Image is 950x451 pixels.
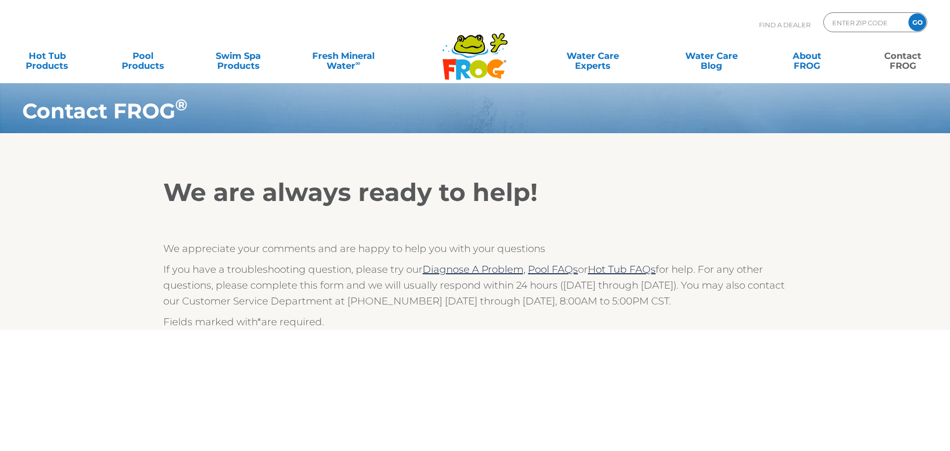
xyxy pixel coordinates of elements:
[532,46,653,66] a: Water CareExperts
[908,13,926,31] input: GO
[770,46,844,66] a: AboutFROG
[22,99,849,123] h1: Contact FROG
[163,314,787,330] p: Fields marked with are required.
[175,96,188,114] sup: ®
[674,46,749,66] a: Water CareBlog
[163,261,787,309] p: If you have a troubleshooting question, please try our or for help. For any other questions, plea...
[355,59,360,67] sup: ∞
[588,263,656,275] a: Hot Tub FAQs
[437,20,513,80] img: Frog Products Logo
[866,46,940,66] a: ContactFROG
[528,263,578,275] a: Pool FAQs
[163,178,787,207] h2: We are always ready to help!
[759,12,810,37] p: Find A Dealer
[201,46,276,66] a: Swim SpaProducts
[105,46,180,66] a: PoolProducts
[297,46,390,66] a: Fresh MineralWater∞
[10,46,84,66] a: Hot TubProducts
[423,263,525,275] a: Diagnose A Problem,
[163,241,787,256] p: We appreciate your comments and are happy to help you with your questions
